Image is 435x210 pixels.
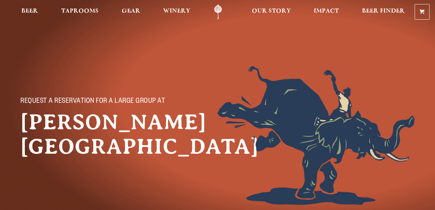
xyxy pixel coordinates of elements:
[252,8,291,14] span: Our Story
[21,8,38,14] span: Beer
[57,4,103,20] a: Taprooms
[309,4,343,20] a: Impact
[247,4,295,20] a: Our Story
[159,4,195,20] a: Winery
[362,8,405,14] span: Beer Finder
[20,98,170,106] p: Request a reservation for a large group at
[314,8,339,14] span: Impact
[163,8,190,14] span: Winery
[122,8,140,14] span: Gear
[117,4,145,20] a: Gear
[205,4,231,20] a: Odell Home
[61,8,99,14] span: Taprooms
[358,4,409,20] a: Beer Finder
[20,110,184,159] h1: [PERSON_NAME][GEOGRAPHIC_DATA]
[17,4,42,20] a: Beer
[217,66,415,205] img: Foreground404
